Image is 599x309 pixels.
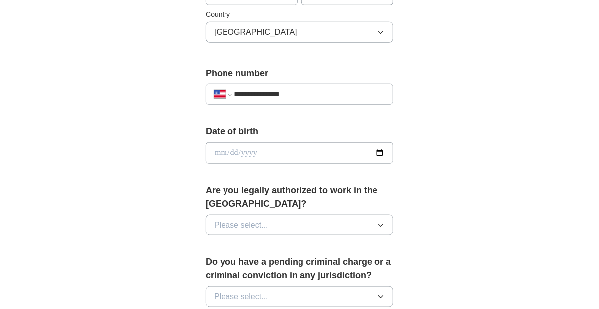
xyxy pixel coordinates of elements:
label: Do you have a pending criminal charge or a criminal conviction in any jurisdiction? [206,255,393,282]
label: Country [206,9,393,20]
label: Phone number [206,67,393,80]
label: Are you legally authorized to work in the [GEOGRAPHIC_DATA]? [206,184,393,211]
span: Please select... [214,291,268,303]
label: Date of birth [206,125,393,138]
span: Please select... [214,219,268,231]
span: [GEOGRAPHIC_DATA] [214,26,297,38]
button: [GEOGRAPHIC_DATA] [206,22,393,43]
button: Please select... [206,215,393,235]
button: Please select... [206,286,393,307]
